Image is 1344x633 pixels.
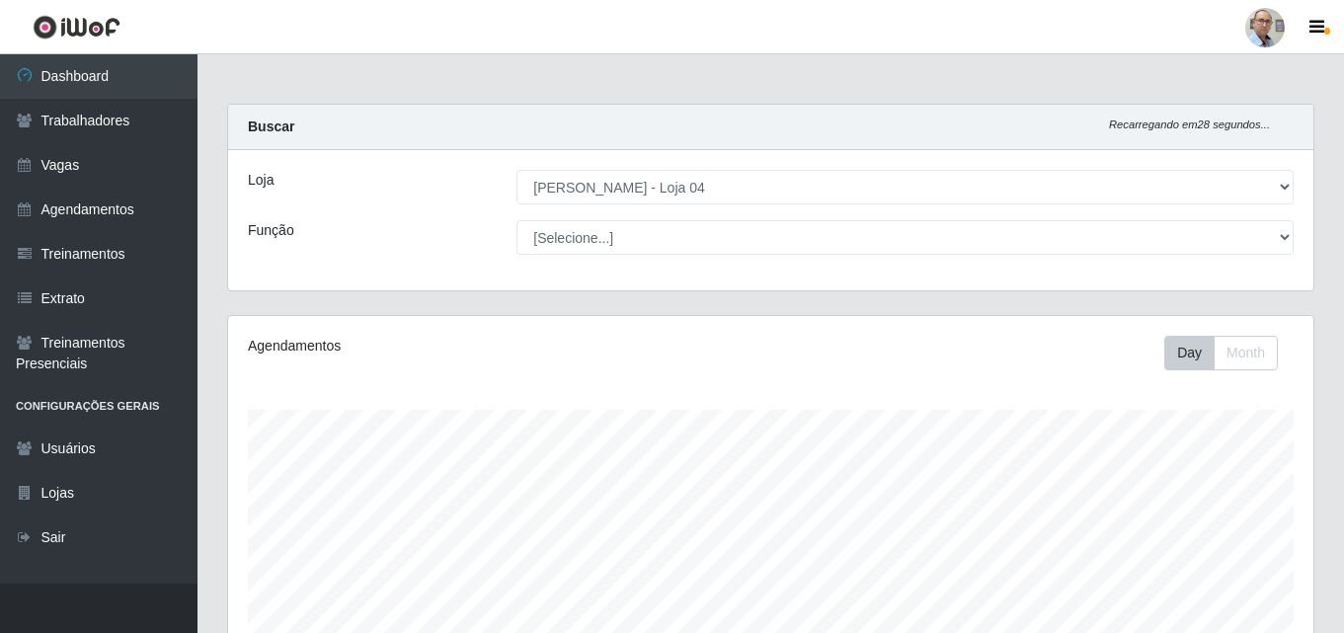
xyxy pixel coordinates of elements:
[248,336,667,356] div: Agendamentos
[248,220,294,241] label: Função
[1164,336,1278,370] div: First group
[248,170,274,191] label: Loja
[248,119,294,134] strong: Buscar
[33,15,120,40] img: CoreUI Logo
[1164,336,1215,370] button: Day
[1214,336,1278,370] button: Month
[1109,119,1270,130] i: Recarregando em 28 segundos...
[1164,336,1294,370] div: Toolbar with button groups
